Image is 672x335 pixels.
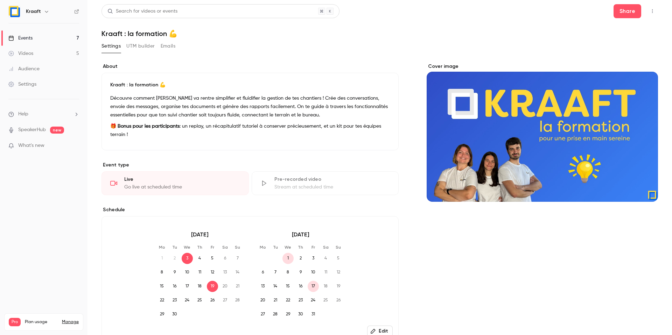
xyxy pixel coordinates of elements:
[614,4,641,18] button: Share
[333,244,344,250] p: Su
[257,244,268,250] p: Mo
[308,253,319,264] span: 3
[101,29,658,38] h1: Kraaft : la formation 💪
[282,281,294,292] span: 15
[101,206,399,213] p: Schedule
[295,244,306,250] p: Th
[282,309,294,320] span: 29
[270,244,281,250] p: Tu
[333,281,344,292] span: 19
[156,244,168,250] p: Mo
[270,309,281,320] span: 28
[219,253,231,264] span: 6
[182,253,193,264] span: 3
[71,143,79,149] iframe: Noticeable Trigger
[427,63,658,202] section: Cover image
[110,124,180,129] strong: 🎁 Bonus pour les participants
[194,295,205,306] span: 25
[156,267,168,278] span: 8
[270,267,281,278] span: 7
[110,81,390,88] p: Kraaft : la formation 💪
[308,281,319,292] span: 17
[257,295,268,306] span: 20
[8,35,33,42] div: Events
[8,50,33,57] div: Videos
[156,230,243,239] p: [DATE]
[18,142,44,149] span: What's new
[107,8,177,15] div: Search for videos or events
[18,126,46,134] a: SpeakerHub
[169,253,180,264] span: 2
[169,267,180,278] span: 9
[110,94,390,119] p: Découvre comment [PERSON_NAME] va rentre simplifier et fluidifier la gestion de tes chantiers ! C...
[194,244,205,250] p: Th
[207,253,218,264] span: 5
[274,176,390,183] div: Pre-recorded video
[9,318,21,326] span: Pro
[194,281,205,292] span: 18
[257,281,268,292] span: 13
[282,244,294,250] p: We
[194,253,205,264] span: 4
[282,267,294,278] span: 8
[169,309,180,320] span: 30
[25,319,58,325] span: Plan usage
[182,281,193,292] span: 17
[232,295,243,306] span: 28
[270,281,281,292] span: 14
[124,184,240,191] div: Go live at scheduled time
[26,8,41,15] h6: Kraaft
[219,244,231,250] p: Sa
[295,253,306,264] span: 2
[18,111,28,118] span: Help
[320,244,331,250] p: Sa
[219,267,231,278] span: 13
[219,281,231,292] span: 20
[8,81,36,88] div: Settings
[161,41,175,52] button: Emails
[207,281,218,292] span: 19
[156,295,168,306] span: 22
[8,111,79,118] li: help-dropdown-opener
[257,267,268,278] span: 6
[101,63,399,70] label: About
[124,176,240,183] div: Live
[270,295,281,306] span: 21
[252,171,399,195] div: Pre-recorded videoStream at scheduled time
[219,295,231,306] span: 27
[182,244,193,250] p: We
[207,244,218,250] p: Fr
[110,122,390,139] p: : un replay, un récapitulatif tutoriel à conserver précieusement, et un kit pour tes équipes terr...
[427,63,658,70] label: Cover image
[126,41,155,52] button: UTM builder
[320,295,331,306] span: 25
[156,253,168,264] span: 1
[282,253,294,264] span: 1
[156,281,168,292] span: 15
[8,65,40,72] div: Audience
[333,267,344,278] span: 12
[308,295,319,306] span: 24
[232,253,243,264] span: 7
[308,244,319,250] p: Fr
[295,295,306,306] span: 23
[232,281,243,292] span: 21
[9,6,20,17] img: Kraaft
[295,309,306,320] span: 30
[169,295,180,306] span: 23
[169,281,180,292] span: 16
[62,319,79,325] a: Manage
[274,184,390,191] div: Stream at scheduled time
[232,267,243,278] span: 14
[207,295,218,306] span: 26
[308,309,319,320] span: 31
[101,41,121,52] button: Settings
[194,267,205,278] span: 11
[50,127,64,134] span: new
[101,162,399,169] p: Event type
[295,267,306,278] span: 9
[295,281,306,292] span: 16
[282,295,294,306] span: 22
[257,309,268,320] span: 27
[207,267,218,278] span: 12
